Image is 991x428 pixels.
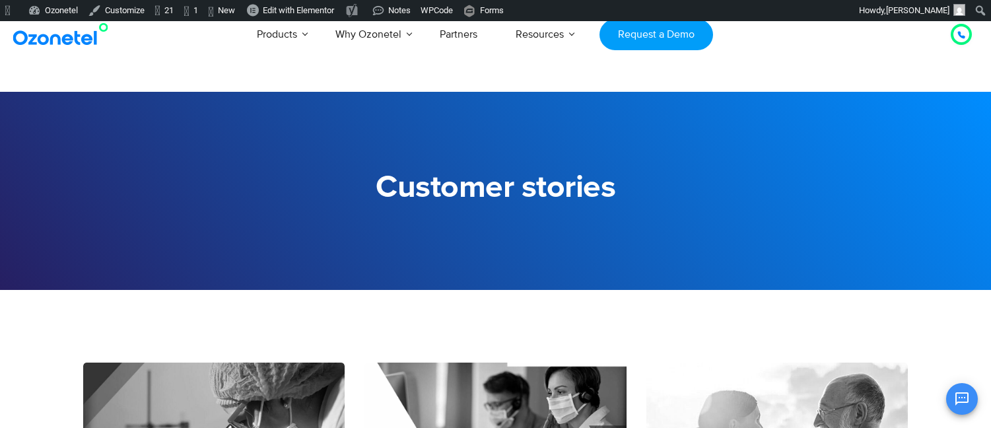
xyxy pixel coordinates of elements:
span: [PERSON_NAME] [886,5,949,15]
a: Request a Demo [599,19,712,50]
a: Products [238,13,316,56]
span: Edit with Elementor [263,5,334,15]
a: Resources [496,13,583,56]
a: Why Ozonetel [316,13,421,56]
a: Partners [421,13,496,56]
h1: Customer stories [83,170,908,206]
button: Open chat [946,383,978,415]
